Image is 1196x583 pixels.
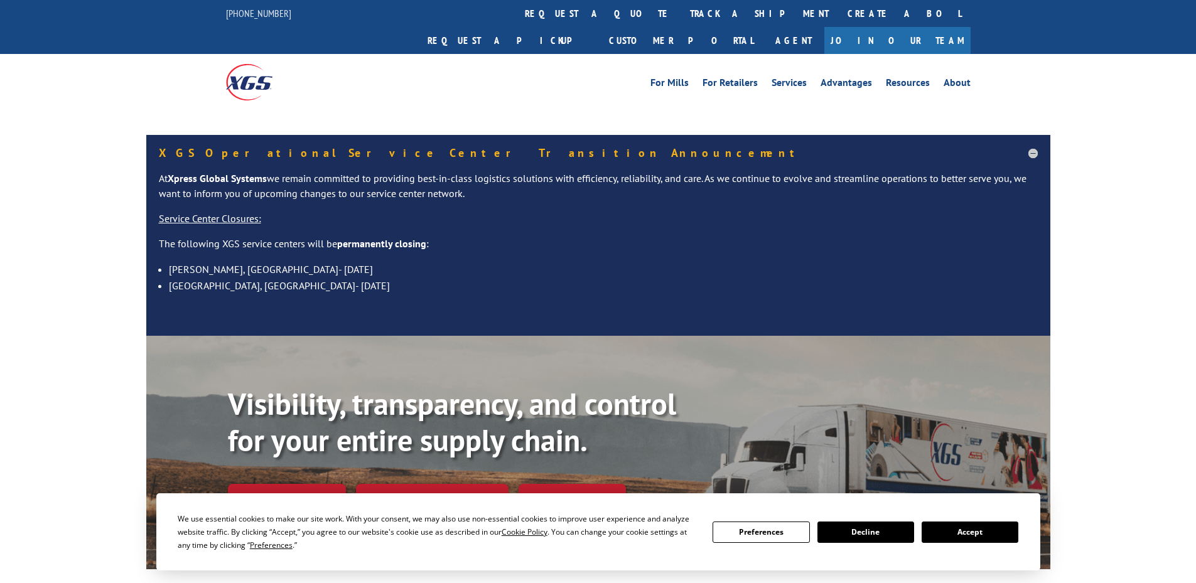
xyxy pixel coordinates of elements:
a: Agent [763,27,824,54]
b: Visibility, transparency, and control for your entire supply chain. [228,384,676,459]
a: Join Our Team [824,27,971,54]
a: XGS ASSISTANT [519,484,626,511]
a: Advantages [821,78,872,92]
a: [PHONE_NUMBER] [226,7,291,19]
span: Cookie Policy [502,527,547,537]
strong: Xpress Global Systems [168,172,267,185]
li: [PERSON_NAME], [GEOGRAPHIC_DATA]- [DATE] [169,261,1038,277]
span: Preferences [250,540,293,550]
a: For Mills [650,78,689,92]
a: Resources [886,78,930,92]
a: Calculate transit time [356,484,509,511]
button: Preferences [713,521,809,543]
a: Request a pickup [418,27,600,54]
u: Service Center Closures: [159,212,261,225]
a: About [944,78,971,92]
p: At we remain committed to providing best-in-class logistics solutions with efficiency, reliabilit... [159,171,1038,211]
h5: XGS Operational Service Center Transition Announcement [159,147,1038,159]
button: Accept [922,521,1018,543]
a: Track shipment [228,484,346,510]
a: Customer Portal [600,27,763,54]
div: We use essential cookies to make our site work. With your consent, we may also use non-essential ... [178,512,698,552]
li: [GEOGRAPHIC_DATA], [GEOGRAPHIC_DATA]- [DATE] [169,277,1038,294]
p: The following XGS service centers will be : [159,237,1038,262]
a: Services [772,78,807,92]
a: For Retailers [703,78,758,92]
strong: permanently closing [337,237,426,250]
div: Cookie Consent Prompt [156,493,1040,570]
button: Decline [817,521,914,543]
